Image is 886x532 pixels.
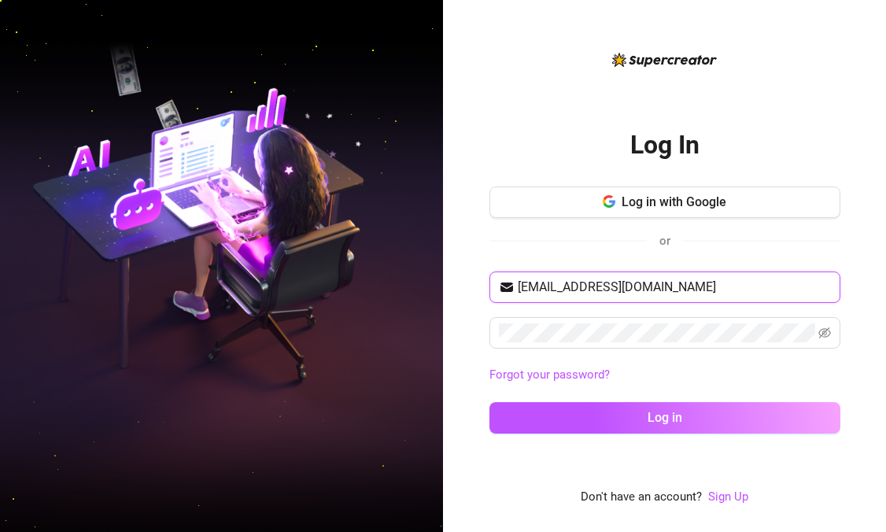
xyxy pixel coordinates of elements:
span: or [659,234,670,248]
span: Don't have an account? [581,488,702,507]
button: Log in with Google [489,187,840,218]
span: Log in [648,410,682,425]
a: Sign Up [708,490,748,504]
a: Forgot your password? [489,368,610,382]
input: Your email [518,278,831,297]
span: eye-invisible [818,327,831,339]
a: Sign Up [708,488,748,507]
button: Log in [489,402,840,434]
a: Forgot your password? [489,366,840,385]
h2: Log In [630,129,700,161]
span: Log in with Google [622,194,726,209]
img: logo-BBDzfeDw.svg [612,53,717,67]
